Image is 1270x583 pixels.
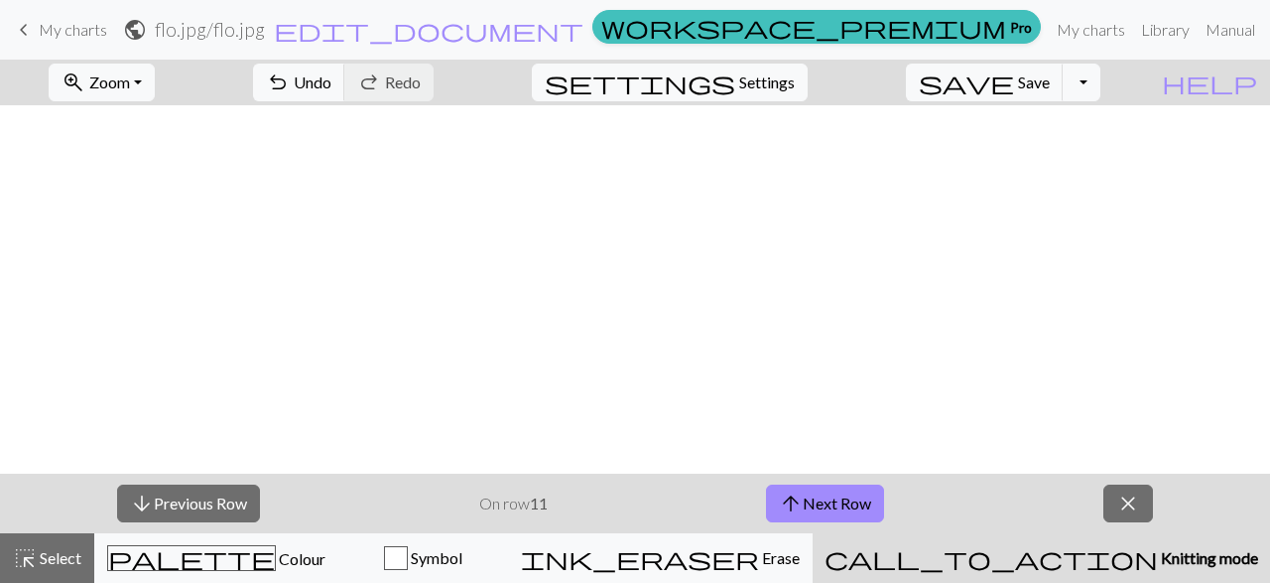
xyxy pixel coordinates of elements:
[739,71,795,94] span: Settings
[813,533,1270,583] button: Knitting mode
[12,16,36,44] span: keyboard_arrow_left
[294,73,331,91] span: Undo
[266,69,290,96] span: undo
[545,71,735,94] i: Settings
[12,13,107,47] a: My charts
[117,485,260,522] button: Previous Row
[338,533,508,583] button: Symbol
[1133,10,1198,50] a: Library
[1116,490,1140,517] span: close
[49,64,155,101] button: Zoom
[759,548,800,567] span: Erase
[545,69,735,96] span: settings
[13,544,37,572] span: highlight_alt
[479,492,548,515] p: On row
[94,533,338,583] button: Colour
[766,485,884,522] button: Next Row
[253,64,345,101] button: Undo
[39,20,107,39] span: My charts
[62,69,85,96] span: zoom_in
[779,490,803,517] span: arrow_upward
[89,73,130,91] span: Zoom
[601,13,1006,41] span: workspace_premium
[919,69,1014,96] span: save
[508,533,813,583] button: Erase
[825,544,1158,572] span: call_to_action
[521,544,759,572] span: ink_eraser
[1198,10,1263,50] a: Manual
[408,548,462,567] span: Symbol
[906,64,1064,101] button: Save
[530,494,548,512] strong: 11
[1162,69,1257,96] span: help
[123,16,147,44] span: public
[274,16,583,44] span: edit_document
[1049,10,1133,50] a: My charts
[592,10,1041,44] a: Pro
[1018,73,1050,91] span: Save
[155,18,265,41] h2: flo.jpg / flo.jpg
[1158,548,1258,567] span: Knitting mode
[108,544,275,572] span: palette
[37,548,81,567] span: Select
[276,549,325,568] span: Colour
[532,64,808,101] button: SettingsSettings
[130,490,154,517] span: arrow_downward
